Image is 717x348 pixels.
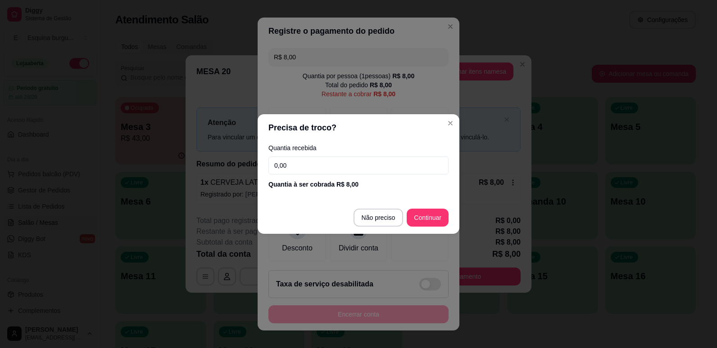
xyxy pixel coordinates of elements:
[407,209,449,227] button: Continuar
[268,145,449,151] label: Quantia recebida
[258,114,459,141] header: Precisa de troco?
[268,180,449,189] div: Quantia à ser cobrada R$ 8,00
[443,116,458,130] button: Close
[354,209,404,227] button: Não preciso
